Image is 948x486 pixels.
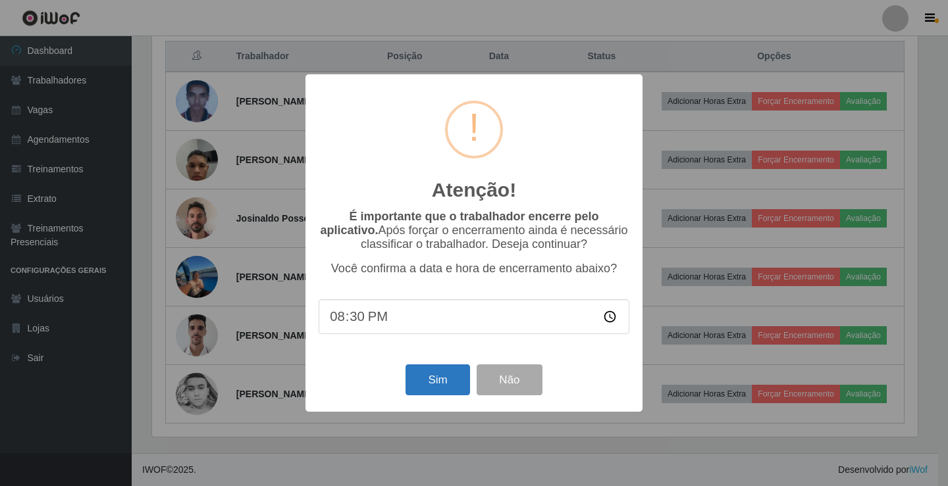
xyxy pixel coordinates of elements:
[319,262,629,276] p: Você confirma a data e hora de encerramento abaixo?
[406,364,469,395] button: Sim
[477,364,542,395] button: Não
[319,210,629,251] p: Após forçar o encerramento ainda é necessário classificar o trabalhador. Deseja continuar?
[320,210,598,237] b: É importante que o trabalhador encerre pelo aplicativo.
[432,178,516,202] h2: Atenção!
